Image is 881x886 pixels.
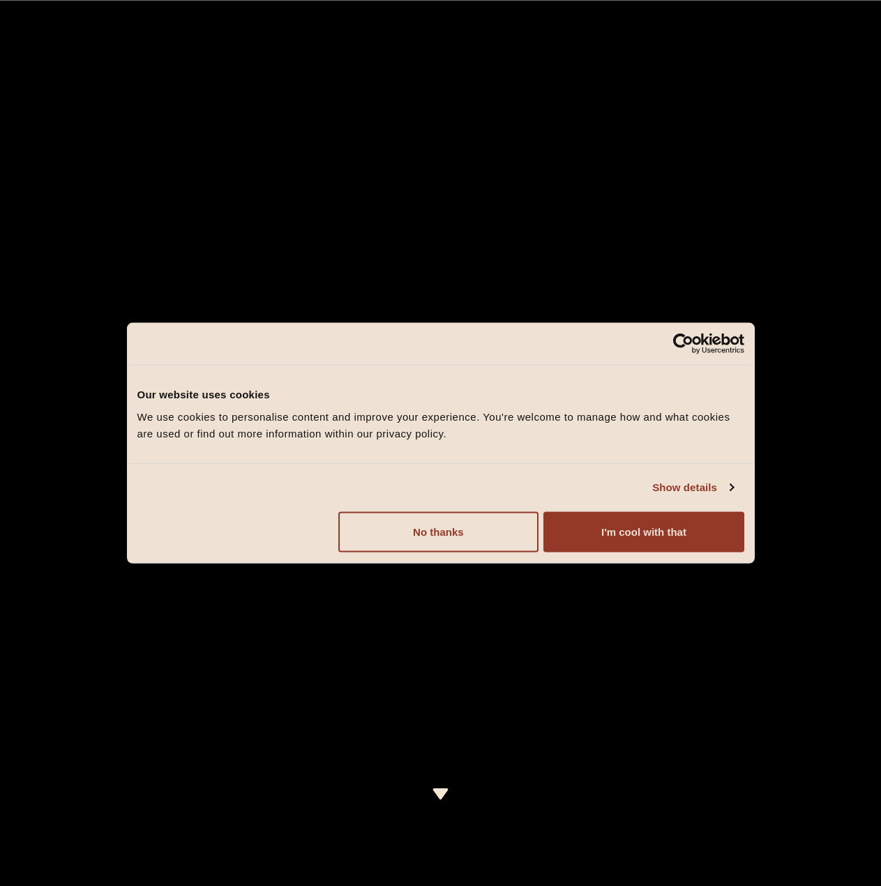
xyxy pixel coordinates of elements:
a: Show details [652,479,733,496]
div: We use cookies to personalise content and improve your experience. You're welcome to manage how a... [137,408,744,442]
button: No thanks [338,511,539,552]
button: I'm cool with that [543,511,744,552]
a: Usercentrics Cookiebot - opens in a new window [622,333,744,354]
img: icon-dropdown-cream.svg [432,788,449,799]
div: Our website uses cookies [137,386,744,403]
